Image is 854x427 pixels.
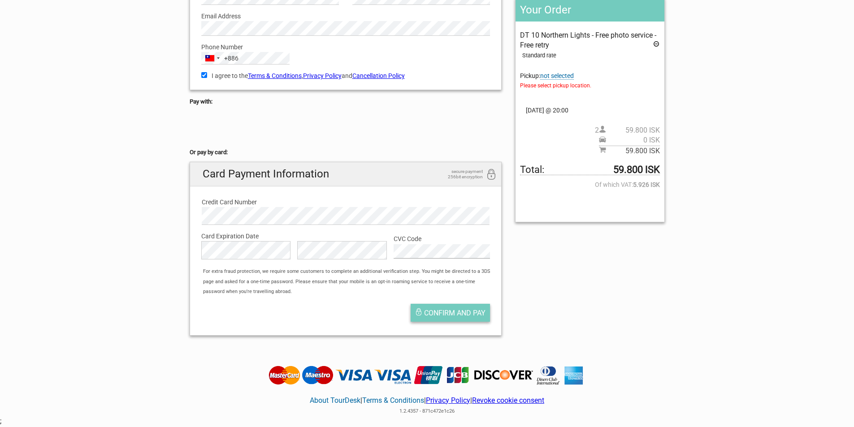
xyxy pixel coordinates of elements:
span: Of which VAT: [520,180,659,190]
a: Cancellation Policy [352,72,405,79]
button: Confirm and pay [411,304,490,322]
span: 0 ISK [606,135,660,145]
strong: 59.800 ISK [613,165,660,175]
a: Privacy Policy [303,72,342,79]
div: +886 [224,53,238,63]
span: Subtotal [599,146,660,156]
label: Card Expiration Date [201,231,490,241]
iframe: 安全支付按鈕框 [190,118,270,136]
span: 2 person(s) [595,125,660,135]
button: Selected country [202,52,238,64]
div: Standard rate [522,51,659,60]
div: For extra fraud protection, we require some customers to complete an additional verification step... [199,267,501,297]
span: DT 10 Northern Lights - Free photo service - Free retry [520,31,656,49]
a: Privacy Policy [426,396,470,405]
a: About TourDesk [310,396,360,405]
p: We're away right now. Please check back later! [13,16,101,23]
button: Open LiveChat chat widget [103,14,114,25]
a: Revoke cookie consent [472,396,544,405]
img: Tourdesk accepts [266,365,588,386]
h2: Card Payment Information [190,162,502,186]
span: Pickup: [520,72,659,91]
label: CVC Code [394,234,490,244]
label: Phone Number [201,42,490,52]
span: Please select pickup location. [520,81,659,91]
h5: Or pay by card: [190,147,502,157]
a: Terms & Conditions [248,72,302,79]
a: Terms & Conditions [362,396,424,405]
i: 256bit encryption [486,169,497,181]
label: I agree to the , and [201,71,490,81]
span: Total to be paid [520,165,659,175]
span: 59.800 ISK [606,146,660,156]
span: Confirm and pay [424,309,486,317]
strong: 5.926 ISK [633,180,660,190]
h5: Pay with: [190,97,502,107]
span: 59.800 ISK [606,125,660,135]
span: [DATE] @ 20:00 [520,105,659,115]
span: Change pickup place [540,72,574,80]
label: Credit Card Number [202,197,490,207]
label: Email Address [201,11,490,21]
span: Pickup price [599,135,660,145]
span: secure payment 256bit encryption [438,169,483,180]
span: 1.2.4357 - 871c472e1c26 [399,408,455,414]
div: | | | [266,385,588,416]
